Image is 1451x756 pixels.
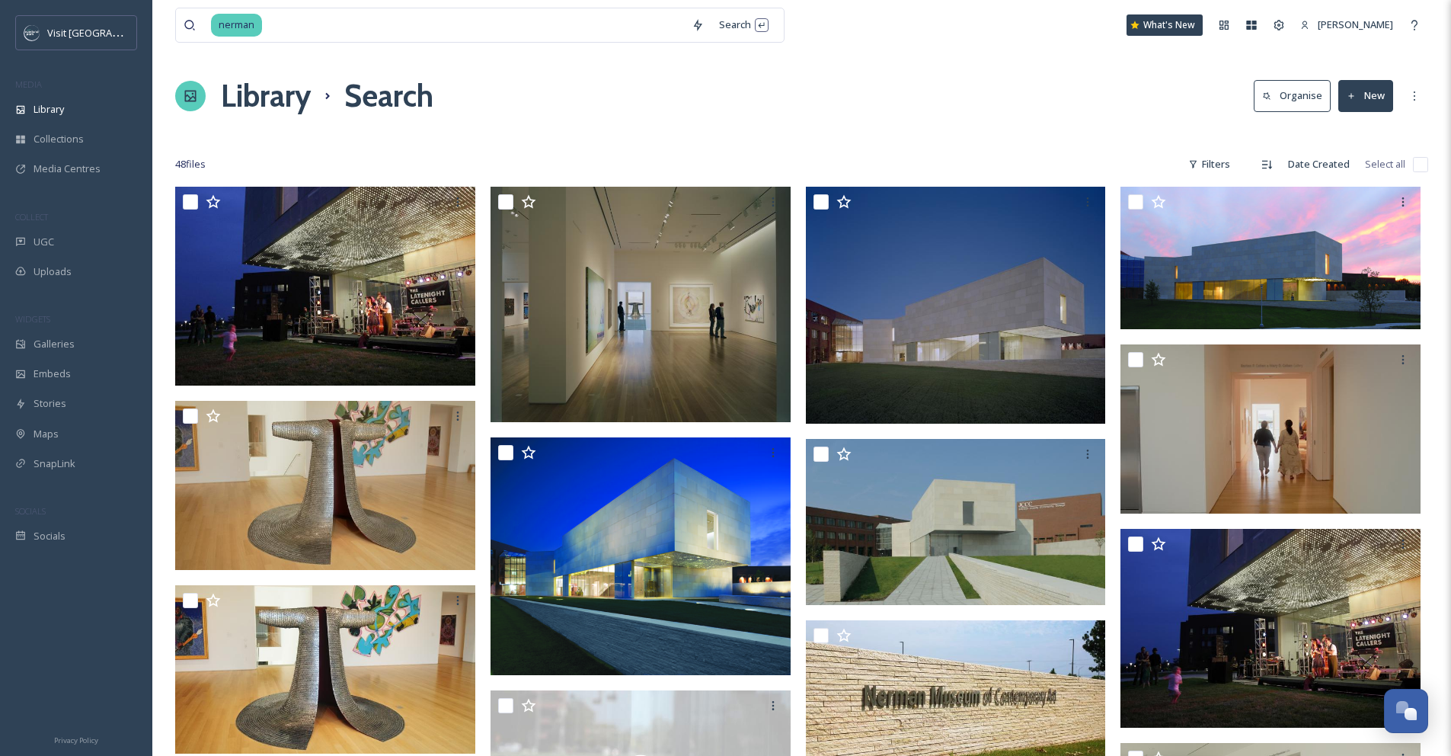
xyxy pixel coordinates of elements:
a: Library [221,73,311,119]
span: SnapLink [34,456,75,471]
a: Privacy Policy [54,730,98,748]
div: Filters [1181,149,1238,179]
img: Nerman Museum evening.jpg [1120,187,1421,329]
button: Open Chat [1384,689,1428,733]
span: WIDGETS [15,313,50,325]
h1: Search [344,73,433,119]
span: MEDIA [15,78,42,90]
img: 2009 Nerman Museum.JPG [806,187,1106,424]
img: 2009 Nerman Museum4.JPG [491,187,791,421]
img: Nerman_4_1.265.1.jpg [175,585,475,754]
img: Nerman_04_1.453.1.jpg [175,401,475,570]
span: Privacy Policy [54,735,98,745]
img: Nerman Museum of Contemporary Art at Night.jpg [491,437,791,675]
button: New [1338,80,1393,111]
span: Visit [GEOGRAPHIC_DATA] [47,25,165,40]
img: 75847534-eee6-70b8-dbaf-4395232c92bc.jpg [175,187,475,386]
a: Organise [1254,80,1338,111]
span: Uploads [34,264,72,279]
span: Embeds [34,367,71,381]
span: COLLECT [15,211,48,223]
span: Stories [34,396,66,411]
span: Collections [34,132,84,146]
span: nerman [211,14,262,36]
a: [PERSON_NAME] [1293,10,1401,40]
span: Select all [1365,157,1405,171]
span: Galleries [34,337,75,351]
span: [PERSON_NAME] [1318,18,1393,31]
span: SOCIALS [15,505,46,517]
img: Nerman_05_1.445.1.jpg [1120,344,1421,514]
span: 48 file s [175,157,206,171]
button: Organise [1254,80,1331,111]
div: Date Created [1280,149,1357,179]
span: Socials [34,529,66,543]
span: Maps [34,427,59,441]
img: c3es6xdrejuflcaqpovn.png [24,25,40,40]
a: What's New [1127,14,1203,36]
span: UGC [34,235,54,249]
span: Media Centres [34,162,101,176]
div: Search [711,10,776,40]
img: Light Up the Lawn Concert Series - JCCC.jpg [1120,529,1421,728]
span: Library [34,102,64,117]
img: Nerman Museum 2.jpg [806,439,1106,605]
